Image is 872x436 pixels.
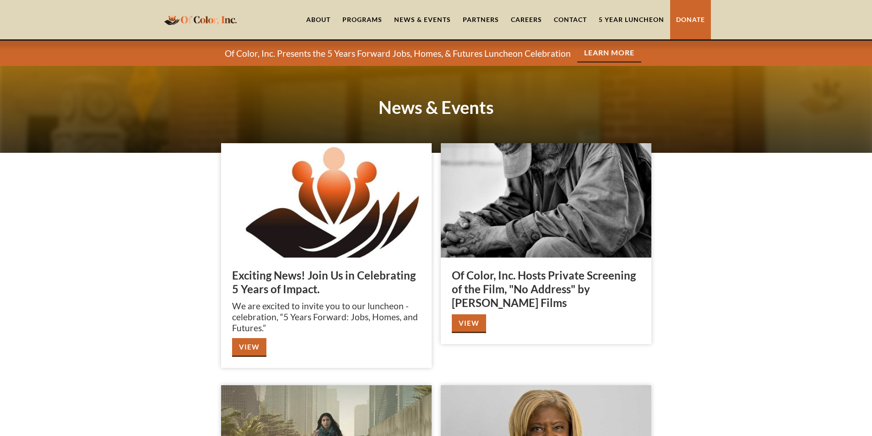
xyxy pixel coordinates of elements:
p: We are excited to invite you to our luncheon - celebration, “5 Years Forward: Jobs, Homes, and Fu... [232,301,421,334]
div: Programs [342,15,382,24]
h3: Of Color, Inc. Hosts Private Screening of the Film, "No Address" by [PERSON_NAME] Films [452,269,640,310]
img: Of Color, Inc. Hosts Private Screening of the Film, "No Address" by Robert Craig Films [441,143,651,258]
a: home [162,9,239,30]
a: View [232,338,266,357]
h3: Exciting News! Join Us in Celebrating 5 Years of Impact. [232,269,421,296]
p: Of Color, Inc. Presents the 5 Years Forward Jobs, Homes, & Futures Luncheon Celebration [225,48,571,59]
img: Exciting News! Join Us in Celebrating 5 Years of Impact. [221,143,432,258]
strong: News & Events [379,97,494,118]
a: Learn More [577,44,641,63]
a: View [452,314,486,333]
